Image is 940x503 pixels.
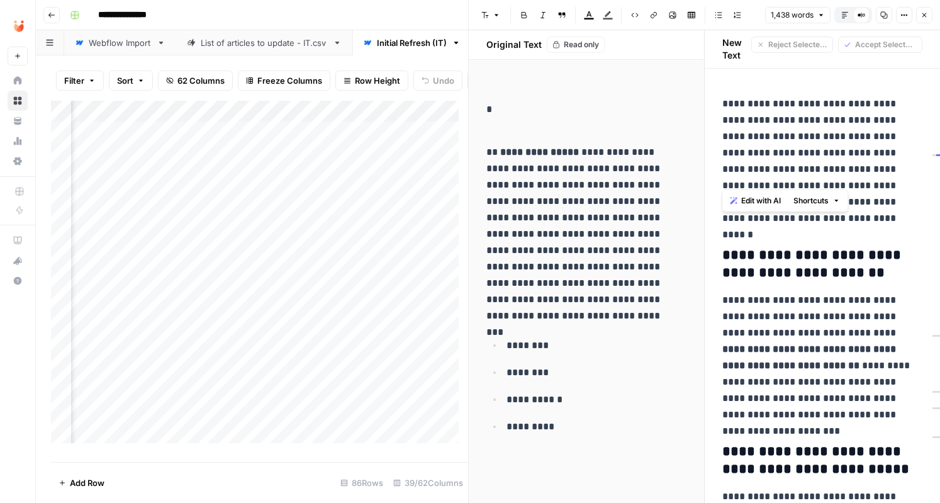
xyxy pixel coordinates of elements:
button: 1,438 words [765,7,831,23]
span: Reject Selected Changes [768,39,827,50]
a: List of articles to update - IT.csv [176,30,352,55]
img: Unobravo Logo [8,14,30,37]
a: Settings [8,151,28,171]
div: Initial Refresh (IT) [377,37,447,49]
span: 62 Columns [177,74,225,87]
button: Edit with AI [725,193,786,209]
button: Filter [56,71,104,91]
div: Webflow Import [89,37,152,49]
button: 62 Columns [158,71,233,91]
button: What's new? [8,251,28,271]
span: Add Row [70,477,104,489]
button: Shortcuts [788,193,845,209]
a: Home [8,71,28,91]
span: Shortcuts [793,195,829,206]
button: Accept Selected Changes [838,37,922,53]
a: Webflow Import [64,30,176,55]
span: Filter [64,74,84,87]
a: Initial Refresh (IT) [352,30,471,55]
a: Your Data [8,111,28,131]
a: Usage [8,131,28,151]
h2: New Text [722,37,752,62]
span: Edit with AI [741,195,781,206]
div: 86 Rows [335,473,388,493]
button: Undo [413,71,462,91]
span: Row Height [355,74,400,87]
span: Sort [117,74,133,87]
a: Browse [8,91,28,111]
button: Reject Selected Changes [751,37,833,53]
a: AirOps Academy [8,230,28,251]
h2: Original Text [479,38,542,51]
div: What's new? [8,251,27,270]
span: Freeze Columns [257,74,322,87]
span: Undo [433,74,454,87]
span: Read only [564,39,599,50]
span: Accept Selected Changes [855,39,917,50]
button: Freeze Columns [238,71,330,91]
button: Row Height [335,71,408,91]
span: 1,438 words [771,9,814,21]
div: List of articles to update - IT.csv [201,37,328,49]
button: Add Row [51,473,112,493]
div: 39/62 Columns [388,473,468,493]
button: Sort [109,71,153,91]
button: Workspace: Unobravo [8,10,28,42]
button: Help + Support [8,271,28,291]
